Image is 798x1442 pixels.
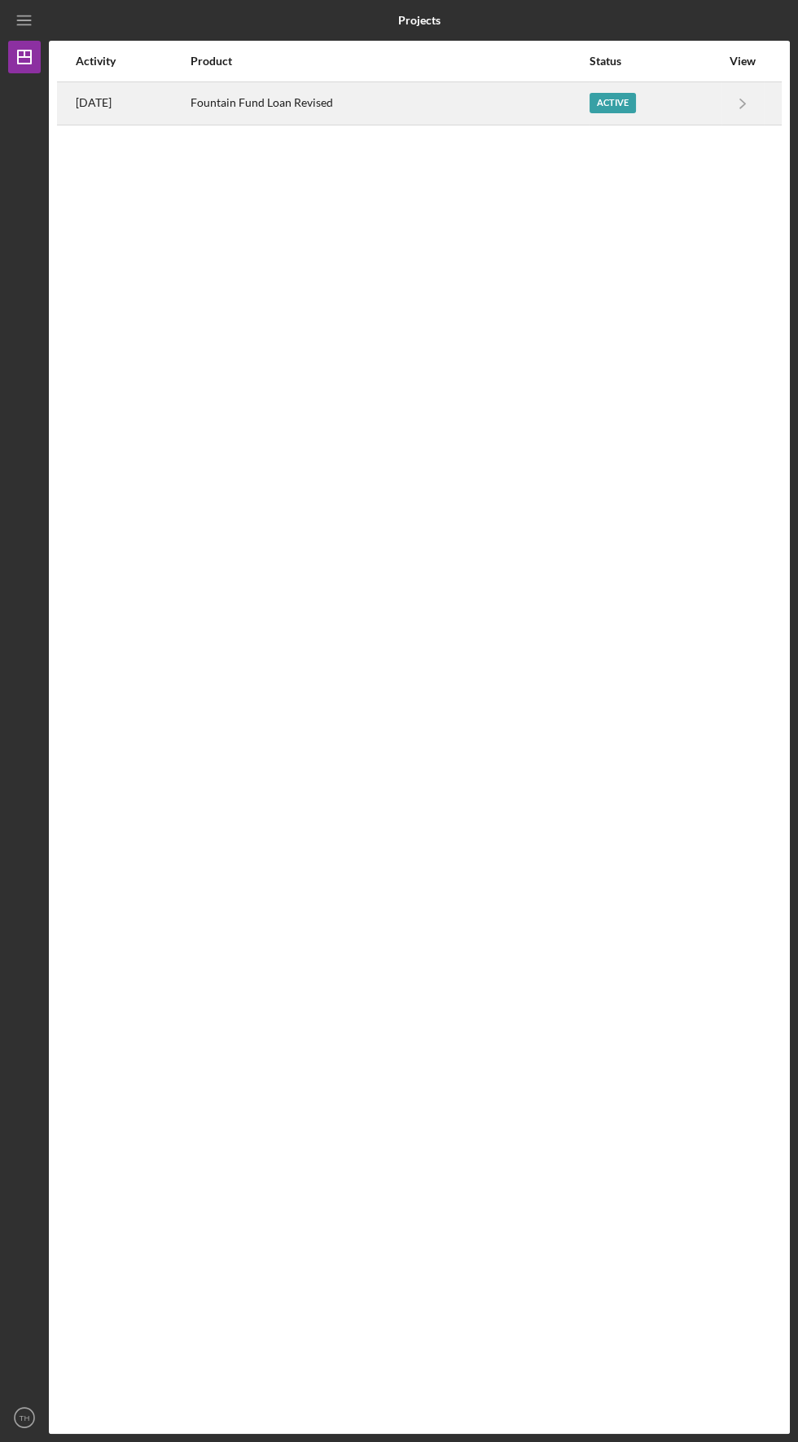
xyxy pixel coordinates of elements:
b: Projects [398,14,441,27]
div: Status [590,55,721,68]
text: TH [20,1413,30,1422]
div: Fountain Fund Loan Revised [191,83,588,124]
div: Product [191,55,588,68]
button: TH [8,1401,41,1434]
time: 2025-08-05 18:42 [76,96,112,109]
div: View [722,55,763,68]
div: Activity [76,55,189,68]
div: Active [590,93,636,113]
